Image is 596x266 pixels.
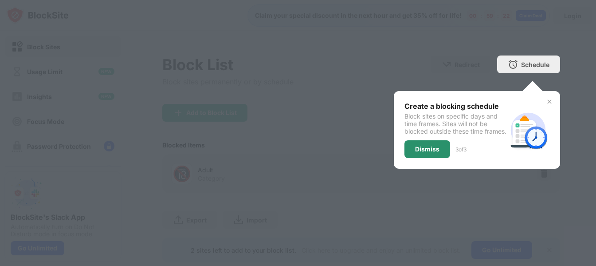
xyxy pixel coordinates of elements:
div: Dismiss [415,146,439,153]
img: x-button.svg [546,98,553,105]
div: Block sites on specific days and time frames. Sites will not be blocked outside these time frames. [404,112,507,135]
div: Schedule [521,61,549,68]
div: 3 of 3 [455,146,467,153]
img: schedule.svg [507,109,549,151]
div: Create a blocking schedule [404,102,507,111]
